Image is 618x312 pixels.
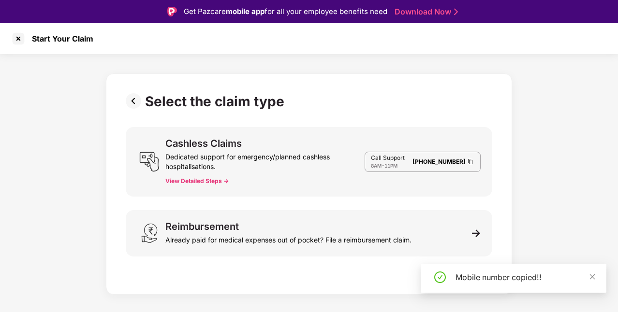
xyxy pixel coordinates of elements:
[145,93,288,110] div: Select the claim type
[395,7,455,17] a: Download Now
[167,7,177,16] img: Logo
[226,7,265,16] strong: mobile app
[472,229,481,238] img: svg+xml;base64,PHN2ZyB3aWR0aD0iMTEiIGhlaWdodD0iMTEiIHZpZXdCb3g9IjAgMCAxMSAxMSIgZmlsbD0ibm9uZSIgeG...
[165,231,412,245] div: Already paid for medical expenses out of pocket? File a reimbursement claim.
[456,271,595,283] div: Mobile number copied!!
[139,223,160,243] img: svg+xml;base64,PHN2ZyB3aWR0aD0iMjQiIGhlaWdodD0iMzEiIHZpZXdCb3g9IjAgMCAyNCAzMSIgZmlsbD0ibm9uZSIgeG...
[139,152,160,172] img: svg+xml;base64,PHN2ZyB3aWR0aD0iMjQiIGhlaWdodD0iMjUiIHZpZXdCb3g9IjAgMCAyNCAyNSIgZmlsbD0ibm9uZSIgeG...
[165,139,242,148] div: Cashless Claims
[165,222,239,231] div: Reimbursement
[165,148,365,171] div: Dedicated support for emergency/planned cashless hospitalisations.
[467,157,474,166] img: Clipboard Icon
[165,177,229,185] button: View Detailed Steps ->
[412,158,466,165] a: [PHONE_NUMBER]
[454,7,458,17] img: Stroke
[384,163,397,169] span: 11PM
[371,163,382,169] span: 8AM
[126,93,145,109] img: svg+xml;base64,PHN2ZyBpZD0iUHJldi0zMngzMiIgeG1sbnM9Imh0dHA6Ly93d3cudzMub3JnLzIwMDAvc3ZnIiB3aWR0aD...
[184,6,387,17] div: Get Pazcare for all your employee benefits need
[26,34,93,43] div: Start Your Claim
[371,154,405,162] p: Call Support
[434,271,446,283] span: check-circle
[589,273,596,280] span: close
[371,162,405,170] div: -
